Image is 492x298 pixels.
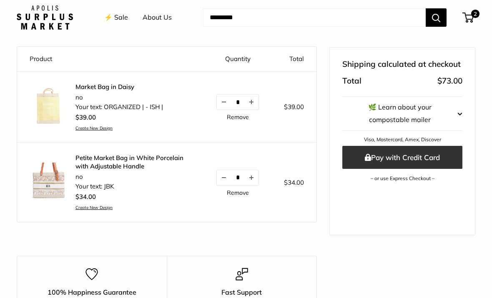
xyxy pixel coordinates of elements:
button: Increase quantity by 1 [244,94,259,110]
th: Product [17,47,204,71]
span: $34.00 [284,178,304,186]
button: Pay with Credit Card [342,145,462,168]
a: Remove [227,114,249,120]
th: Total [271,47,316,71]
a: Visa, Mastercard, Amex, Discover [364,136,441,143]
li: Your text: JBK [75,182,191,191]
a: Market Bag in Daisy [75,83,163,91]
span: $34.00 [75,193,96,201]
li: no [75,172,191,182]
a: 2 [463,13,474,23]
iframe: PayPal-paypal [342,195,462,218]
a: Petite Market Bag in White Porcelain with Adjustable Handle [75,154,191,170]
span: 2 [471,10,479,18]
a: – or use Express Checkout – [371,175,434,181]
input: Quantity [231,99,244,106]
button: Decrease quantity by 1 [217,94,231,110]
img: Apolis: Surplus Market [17,5,73,30]
button: 🌿 Learn about your compostable mailer [342,97,462,130]
span: $39.00 [284,103,304,111]
a: Create New Design [75,205,191,210]
span: Shipping calculated at checkout [342,57,461,72]
a: About Us [143,11,172,24]
a: Create New Design [75,125,163,131]
button: Search [426,8,447,27]
button: Decrease quantity by 1 [217,170,231,185]
button: Increase quantity by 1 [244,170,259,185]
span: $73.00 [437,75,462,85]
li: Your text: ORGANIZED | - ISH | [75,102,163,112]
li: no [75,93,163,102]
th: Quantity [204,47,271,71]
a: Remove [227,190,249,196]
span: $39.00 [75,113,96,121]
a: ⚡️ Sale [104,11,128,24]
input: Quantity [231,174,244,181]
img: description_Make it yours with custom printed text. [30,163,67,200]
p: 100% Happiness Guarantee [32,287,152,298]
p: Fast Support [182,287,302,298]
span: Total [342,73,361,88]
input: Search... [203,8,426,27]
